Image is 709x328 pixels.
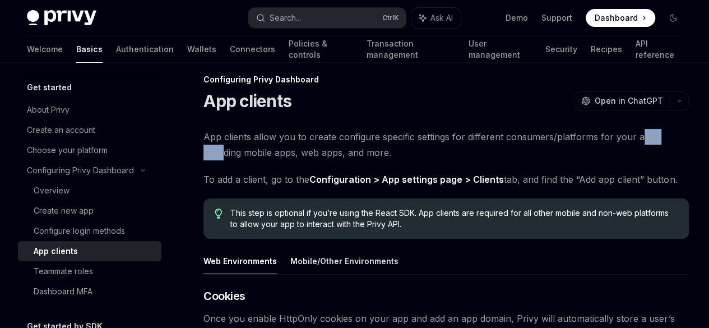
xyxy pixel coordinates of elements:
div: App clients [34,244,78,258]
span: This step is optional if you’re using the React SDK. App clients are required for all other mobil... [230,207,678,230]
h1: App clients [203,91,291,111]
div: About Privy [27,103,69,117]
div: Configuring Privy Dashboard [203,74,689,85]
a: Demo [506,12,528,24]
a: API reference [635,36,682,63]
a: App clients [18,241,161,261]
a: Dashboard MFA [18,281,161,302]
a: Teammate roles [18,261,161,281]
div: Create new app [34,204,94,218]
a: Dashboard [586,9,655,27]
a: Basics [76,36,103,63]
span: Open in ChatGPT [595,95,663,107]
span: App clients allow you to create configure specific settings for different consumers/platforms for... [203,129,689,160]
div: Configure login methods [34,224,125,238]
a: Security [545,36,577,63]
a: User management [469,36,532,63]
button: Ask AI [411,8,461,28]
div: Overview [34,184,69,197]
span: To add a client, go to the tab, and find the “Add app client” button. [203,172,689,187]
svg: Tip [215,209,223,219]
a: Create an account [18,120,161,140]
div: Create an account [27,123,95,137]
div: Configuring Privy Dashboard [27,164,134,177]
h5: Get started [27,81,72,94]
span: Cookies [203,288,245,304]
a: About Privy [18,100,161,120]
a: Transaction management [366,36,455,63]
a: Overview [18,181,161,201]
a: Choose your platform [18,140,161,160]
a: Recipes [590,36,622,63]
a: Configure login methods [18,221,161,241]
a: Connectors [230,36,275,63]
a: Support [541,12,572,24]
a: Policies & controls [289,36,353,63]
button: Mobile/Other Environments [290,248,398,274]
div: Teammate roles [34,265,93,278]
span: Dashboard [595,12,638,24]
a: Wallets [187,36,216,63]
button: Toggle dark mode [664,9,682,27]
a: Configuration > App settings page > Clients [309,174,504,186]
a: Authentication [116,36,174,63]
button: Web Environments [203,248,277,274]
span: Ask AI [430,12,453,24]
div: Choose your platform [27,144,108,157]
a: Welcome [27,36,63,63]
span: Ctrl K [382,13,399,22]
img: dark logo [27,10,96,26]
button: Open in ChatGPT [574,91,670,110]
div: Search... [270,11,301,25]
a: Create new app [18,201,161,221]
button: Search...CtrlK [248,8,406,28]
div: Dashboard MFA [34,285,92,298]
